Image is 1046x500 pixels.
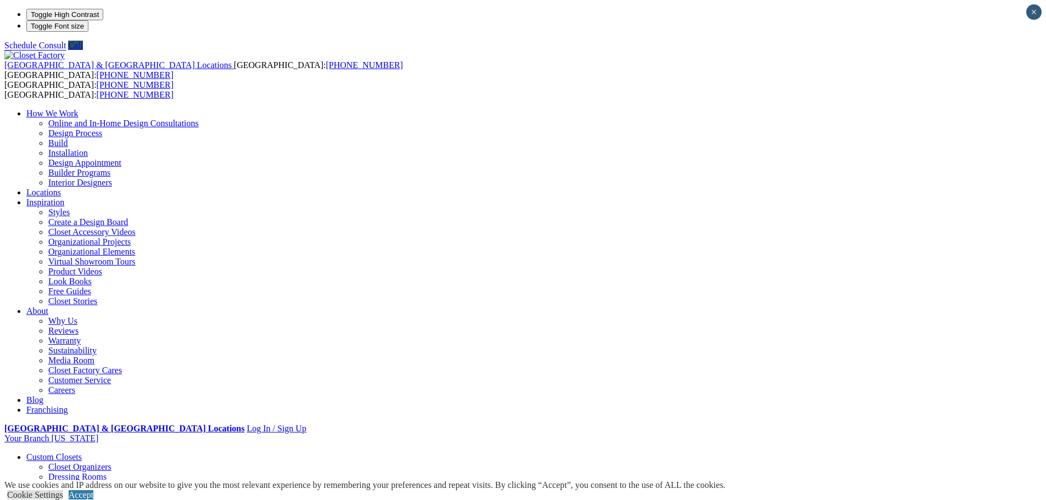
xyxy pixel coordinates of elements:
[4,41,66,50] a: Schedule Consult
[48,257,136,266] a: Virtual Showroom Tours
[48,119,199,128] a: Online and In-Home Design Consultations
[48,168,110,177] a: Builder Programs
[4,424,244,433] a: [GEOGRAPHIC_DATA] & [GEOGRAPHIC_DATA] Locations
[4,60,403,80] span: [GEOGRAPHIC_DATA]: [GEOGRAPHIC_DATA]:
[26,405,68,414] a: Franchising
[48,217,128,227] a: Create a Design Board
[48,158,121,167] a: Design Appointment
[48,207,70,217] a: Styles
[48,286,91,296] a: Free Guides
[48,267,102,276] a: Product Videos
[4,434,49,443] span: Your Branch
[48,277,92,286] a: Look Books
[26,9,103,20] button: Toggle High Contrast
[326,60,402,70] a: [PHONE_NUMBER]
[48,472,107,481] a: Dressing Rooms
[247,424,306,433] a: Log In / Sign Up
[51,434,98,443] span: [US_STATE]
[48,336,81,345] a: Warranty
[26,109,79,118] a: How We Work
[4,60,234,70] a: [GEOGRAPHIC_DATA] & [GEOGRAPHIC_DATA] Locations
[48,296,97,306] a: Closet Stories
[48,375,111,385] a: Customer Service
[48,148,88,158] a: Installation
[4,60,232,70] span: [GEOGRAPHIC_DATA] & [GEOGRAPHIC_DATA] Locations
[26,188,61,197] a: Locations
[48,316,77,325] a: Why Us
[26,306,48,316] a: About
[48,326,79,335] a: Reviews
[7,490,63,499] a: Cookie Settings
[1026,4,1042,20] button: Close
[31,10,99,19] span: Toggle High Contrast
[26,20,88,32] button: Toggle Font size
[97,80,174,89] a: [PHONE_NUMBER]
[31,22,84,30] span: Toggle Font size
[48,346,97,355] a: Sustainability
[48,366,122,375] a: Closet Factory Cares
[26,198,64,207] a: Inspiration
[4,480,725,490] div: We use cookies and IP address on our website to give you the most relevant experience by remember...
[69,490,93,499] a: Accept
[4,80,174,99] span: [GEOGRAPHIC_DATA]: [GEOGRAPHIC_DATA]:
[48,227,136,237] a: Closet Accessory Videos
[48,247,135,256] a: Organizational Elements
[48,356,94,365] a: Media Room
[68,41,83,50] a: Call
[48,462,111,471] a: Closet Organizers
[48,385,75,395] a: Careers
[97,70,174,80] a: [PHONE_NUMBER]
[48,237,131,246] a: Organizational Projects
[4,434,98,443] a: Your Branch [US_STATE]
[48,128,102,138] a: Design Process
[48,138,68,148] a: Build
[48,178,112,187] a: Interior Designers
[4,50,65,60] img: Closet Factory
[26,395,43,405] a: Blog
[26,452,82,462] a: Custom Closets
[97,90,174,99] a: [PHONE_NUMBER]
